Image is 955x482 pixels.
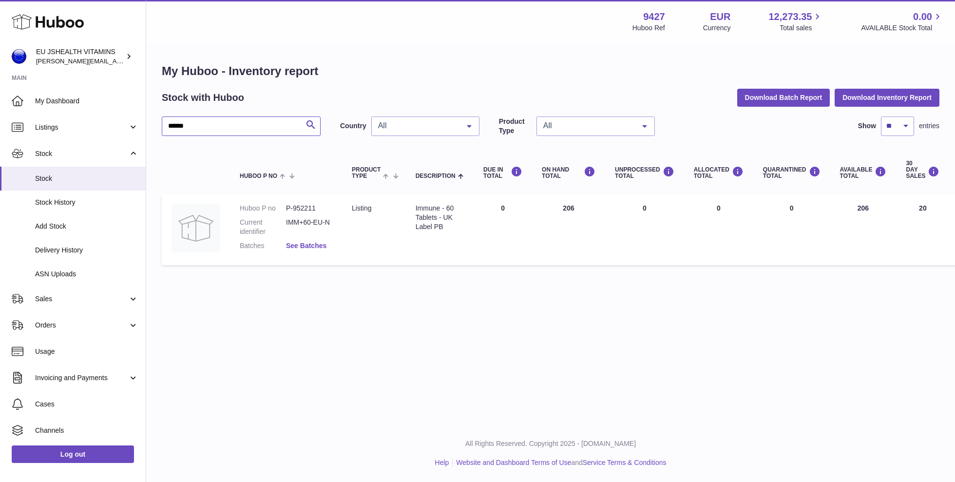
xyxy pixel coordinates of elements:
[162,63,939,79] h1: My Huboo - Inventory report
[240,241,286,251] dt: Batches
[632,23,665,33] div: Huboo Ref
[416,173,456,179] span: Description
[35,294,128,304] span: Sales
[286,242,326,250] a: See Batches
[532,194,605,265] td: 206
[12,49,26,64] img: laura@jessicasepel.com
[615,166,674,179] div: UNPROCESSED Total
[35,321,128,330] span: Orders
[605,194,684,265] td: 0
[35,426,138,435] span: Channels
[499,117,532,135] label: Product Type
[763,166,821,179] div: QUARANTINED Total
[896,194,949,265] td: 20
[542,166,595,179] div: ON HAND Total
[240,173,277,179] span: Huboo P no
[456,459,571,466] a: Website and Dashboard Terms of Use
[35,270,138,279] span: ASN Uploads
[830,194,897,265] td: 206
[416,204,464,231] div: Immune - 60 Tablets - UK Label PB
[35,174,138,183] span: Stock
[768,10,812,23] span: 12,273.35
[703,23,731,33] div: Currency
[35,347,138,356] span: Usage
[861,23,943,33] span: AVAILABLE Stock Total
[35,400,138,409] span: Cases
[583,459,667,466] a: Service Terms & Conditions
[154,439,947,448] p: All Rights Reserved. Copyright 2025 - [DOMAIN_NAME]
[710,10,730,23] strong: EUR
[36,57,195,65] span: [PERSON_NAME][EMAIL_ADDRESS][DOMAIN_NAME]
[913,10,932,23] span: 0.00
[35,149,128,158] span: Stock
[474,194,532,265] td: 0
[162,91,244,104] h2: Stock with Huboo
[35,198,138,207] span: Stock History
[286,218,332,236] dd: IMM+60-EU-N
[768,10,823,33] a: 12,273.35 Total sales
[780,23,823,33] span: Total sales
[172,204,220,252] img: product image
[541,121,635,131] span: All
[352,204,371,212] span: listing
[35,96,138,106] span: My Dashboard
[906,160,939,180] div: 30 DAY SALES
[240,218,286,236] dt: Current identifier
[35,373,128,383] span: Invoicing and Payments
[643,10,665,23] strong: 9427
[858,121,876,131] label: Show
[737,89,830,106] button: Download Batch Report
[340,121,366,131] label: Country
[861,10,943,33] a: 0.00 AVAILABLE Stock Total
[376,121,459,131] span: All
[840,166,887,179] div: AVAILABLE Total
[36,47,124,66] div: EU JSHEALTH VITAMINS
[835,89,939,106] button: Download Inventory Report
[694,166,744,179] div: ALLOCATED Total
[919,121,939,131] span: entries
[453,458,666,467] li: and
[435,459,449,466] a: Help
[35,123,128,132] span: Listings
[790,204,794,212] span: 0
[35,246,138,255] span: Delivery History
[12,445,134,463] a: Log out
[483,166,522,179] div: DUE IN TOTAL
[352,167,381,179] span: Product Type
[240,204,286,213] dt: Huboo P no
[684,194,753,265] td: 0
[35,222,138,231] span: Add Stock
[286,204,332,213] dd: P-952211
